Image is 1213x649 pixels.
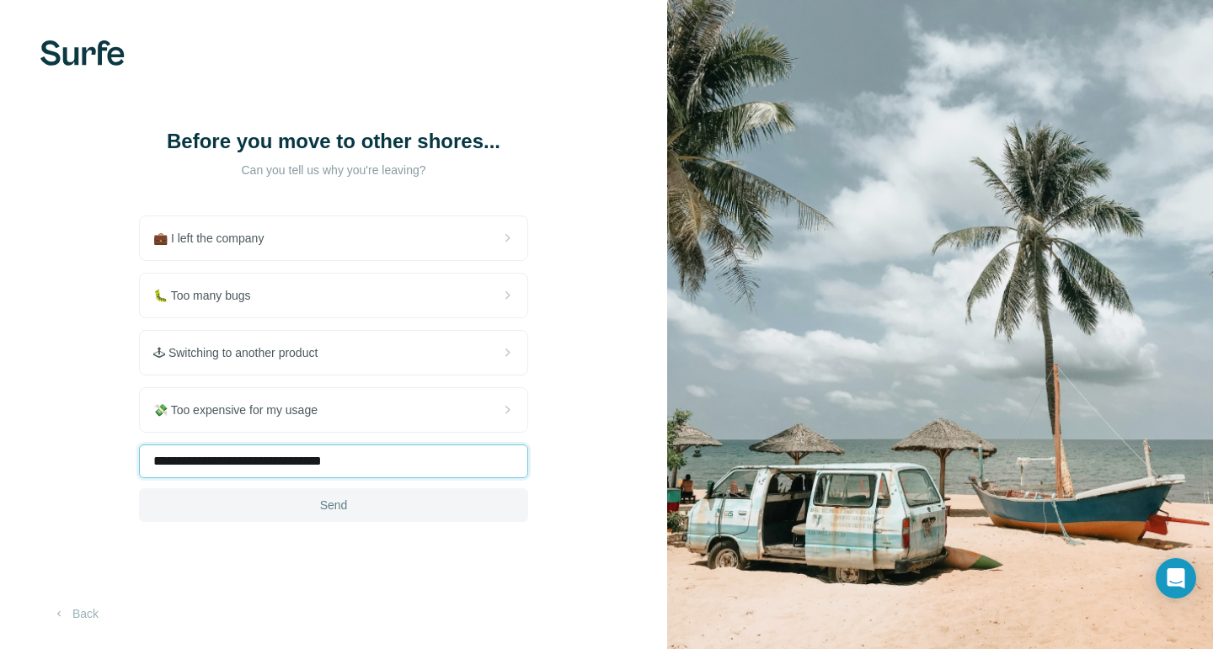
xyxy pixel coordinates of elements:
span: 🕹 Switching to another product [153,344,331,361]
span: 🐛 Too many bugs [153,287,265,304]
h1: Before you move to other shores... [165,128,502,155]
span: 💼 I left the company [153,230,277,247]
span: Send [320,497,348,513]
span: 💸 Too expensive for my usage [153,402,331,418]
p: Can you tell us why you're leaving? [165,162,502,178]
button: Send [139,488,528,522]
div: Open Intercom Messenger [1156,558,1196,598]
img: Surfe's logo [40,40,125,66]
button: Back [40,598,110,629]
